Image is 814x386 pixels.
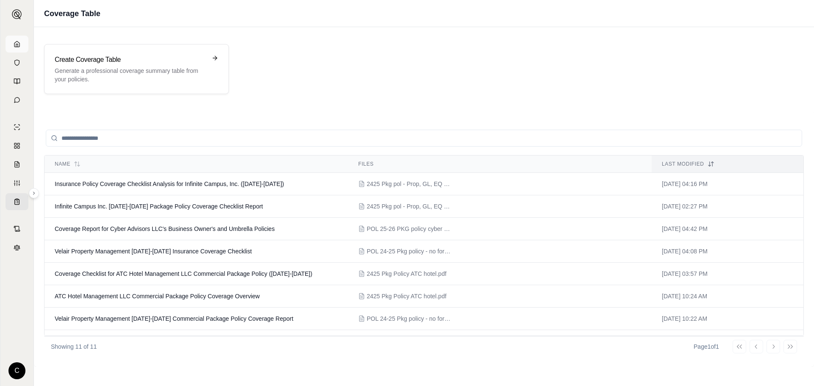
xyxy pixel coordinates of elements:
span: Velair Property Management 2024-2025 Insurance Coverage Checklist [55,248,252,255]
span: Infinite Campus Inc. 2024-2025 Package Policy Coverage Checklist Report [55,203,263,210]
div: Last modified [662,161,793,167]
span: Coverage Checklist for ATC Hotel Management LLC Commercial Package Policy (2024-2025) [55,270,312,277]
h1: Coverage Table [44,8,100,19]
span: 2425 Pkg Policy ATC hotel.pdf [367,269,446,278]
span: 2425 Pkg Policy ATC hotel.pdf [367,292,446,300]
span: Insurance Policy Coverage Checklist Analysis for Infinite Campus, Inc. (2024-2025) [55,181,284,187]
span: POL 24-25 Pkg policy - no forms velair.pdf [367,314,452,323]
img: Expand sidebar [12,9,22,19]
td: [DATE] 10:22 AM [652,308,803,330]
a: Coverage Table [6,193,28,210]
button: Expand sidebar [29,188,39,198]
button: Expand sidebar [8,6,25,23]
a: Prompt Library [6,73,28,90]
td: [DATE] 10:24 AM [652,285,803,308]
th: Files [348,156,652,173]
td: [DATE] 03:57 PM [652,263,803,285]
span: POL 24-25 Pkg policy - no forms velair.pdf [367,247,452,255]
td: [DATE] 04:08 PM [652,240,803,263]
div: Page 1 of 1 [694,342,719,351]
a: Custom Report [6,175,28,192]
td: [DATE] 03:09 PM [652,330,803,363]
span: 2425 Pkg pol - Prop, GL, EQ Brkdwn, OH EL infinite campus.pdf [367,202,452,211]
a: Claim Coverage [6,156,28,173]
span: ATC Hotel Management LLC Commercial Package Policy Coverage Overview [55,293,260,300]
a: Contract Analysis [6,220,28,237]
a: Home [6,36,28,53]
span: Coverage Report for Cyber Advisors LLC's Business Owner's and Umbrella Policies [55,225,275,232]
h3: Create Coverage Table [55,55,206,65]
p: Generate a professional coverage summary table from your policies. [55,67,206,83]
a: Documents Vault [6,54,28,71]
p: Showing 11 of 11 [51,342,97,351]
span: 2425 Pkg pol - Prop, GL, EQ Brkdwn, OH EL infinite campus.pdf [367,180,452,188]
td: [DATE] 04:42 PM [652,218,803,240]
span: POL 25-26 PKG policy cyber advisors.pdf [367,225,452,233]
a: Chat [6,92,28,108]
a: Legal Search Engine [6,239,28,256]
a: Policy Comparisons [6,137,28,154]
a: Single Policy [6,119,28,136]
div: C [8,362,25,379]
span: Velair Property Management 2024-2025 Commercial Package Policy Coverage Report [55,315,293,322]
td: [DATE] 04:16 PM [652,173,803,195]
div: Name [55,161,338,167]
td: [DATE] 02:27 PM [652,195,803,218]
